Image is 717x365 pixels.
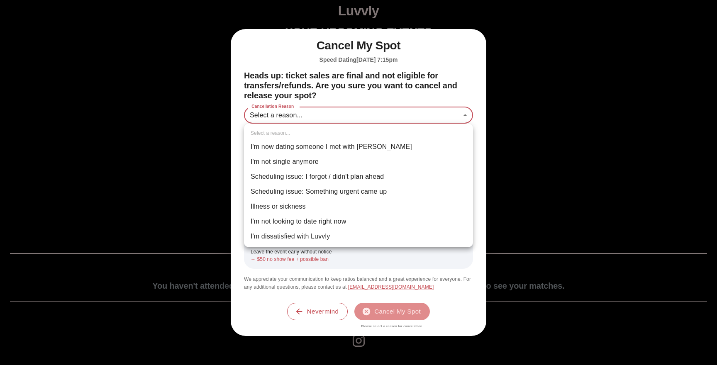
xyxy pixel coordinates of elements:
li: Scheduling issue: I forgot / didn't plan ahead [244,169,473,184]
li: I'm not single anymore [244,154,473,169]
li: I'm now dating someone I met with [PERSON_NAME] [244,139,473,154]
li: Scheduling issue: Something urgent came up [244,184,473,199]
li: I'm not looking to date right now [244,214,473,229]
li: I'm dissatisfied with Luvvly [244,229,473,244]
li: Illness or sickness [244,199,473,214]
